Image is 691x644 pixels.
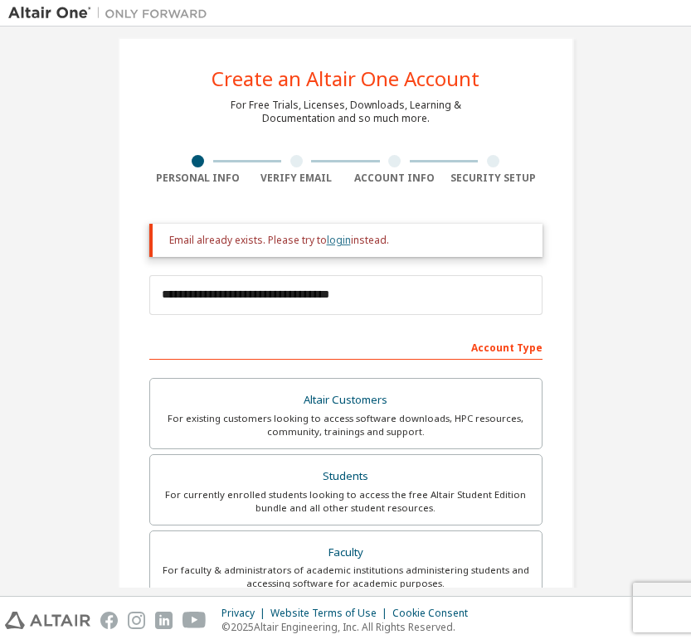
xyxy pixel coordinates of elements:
img: facebook.svg [100,612,118,629]
div: For faculty & administrators of academic institutions administering students and accessing softwa... [160,564,532,590]
img: linkedin.svg [155,612,173,629]
img: youtube.svg [182,612,207,629]
div: Privacy [221,607,270,620]
div: Verify Email [247,172,346,185]
div: Cookie Consent [392,607,478,620]
p: © 2025 Altair Engineering, Inc. All Rights Reserved. [221,620,478,634]
div: Altair Customers [160,389,532,412]
div: Create an Altair One Account [212,69,479,89]
img: instagram.svg [128,612,145,629]
div: Account Type [149,333,543,360]
div: Account Info [346,172,445,185]
img: altair_logo.svg [5,612,90,629]
div: Email already exists. Please try to instead. [169,234,529,247]
div: For Free Trials, Licenses, Downloads, Learning & Documentation and so much more. [231,99,461,125]
div: For existing customers looking to access software downloads, HPC resources, community, trainings ... [160,412,532,438]
a: login [327,233,351,247]
div: Personal Info [149,172,248,185]
div: Students [160,465,532,488]
div: Website Terms of Use [270,607,392,620]
div: For currently enrolled students looking to access the free Altair Student Edition bundle and all ... [160,488,532,515]
div: Faculty [160,541,532,564]
img: Altair One [8,5,216,22]
div: Security Setup [444,172,543,185]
